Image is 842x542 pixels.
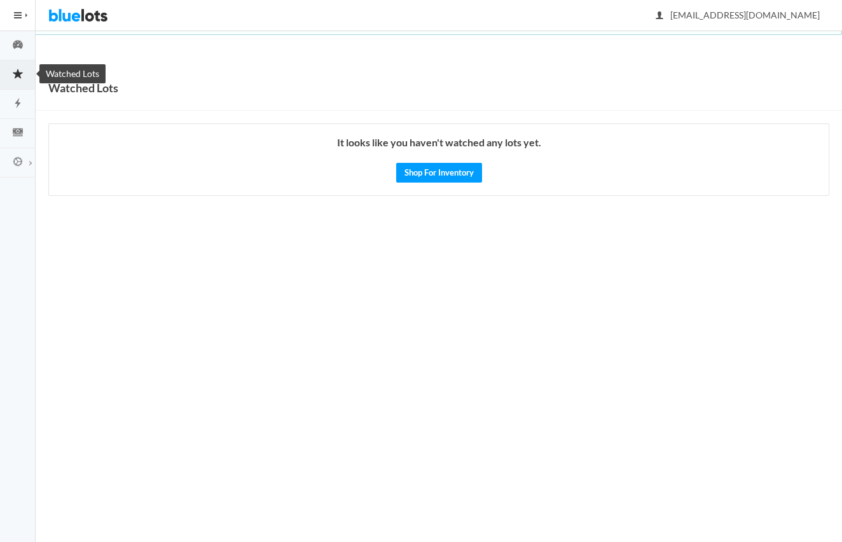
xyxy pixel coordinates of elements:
div: Watched Lots [39,64,106,83]
h1: Watched Lots [48,78,118,97]
h4: It looks like you haven't watched any lots yet. [62,137,816,148]
span: [EMAIL_ADDRESS][DOMAIN_NAME] [656,10,820,20]
a: Shop For Inventory [396,163,482,183]
ion-icon: person [653,10,666,22]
